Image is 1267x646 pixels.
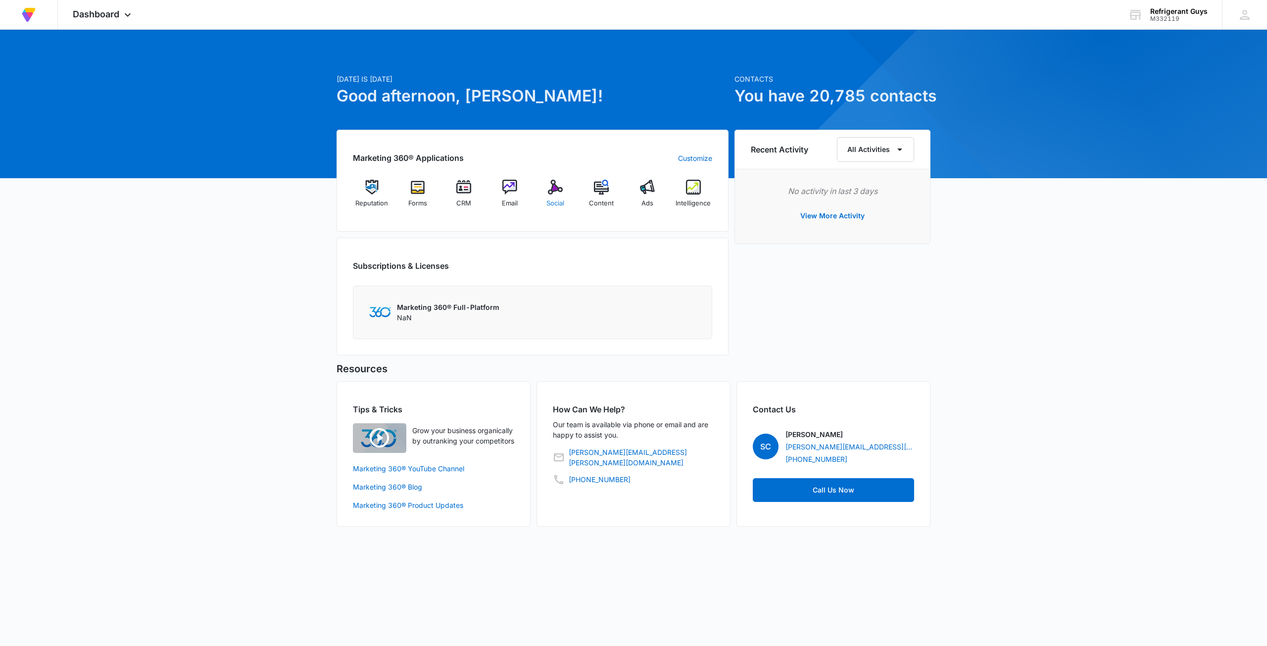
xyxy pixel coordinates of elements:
[353,180,391,215] a: Reputation
[837,137,914,162] button: All Activities
[676,199,711,208] span: Intelligence
[397,302,499,312] p: Marketing 360® Full-Platform
[369,307,391,317] img: Marketing 360 Logo
[785,429,843,440] p: [PERSON_NAME]
[734,74,930,84] p: Contacts
[553,419,714,440] p: Our team is available via phone or email and are happy to assist you.
[408,199,427,208] span: Forms
[753,434,779,459] span: SC
[502,199,518,208] span: Email
[355,199,388,208] span: Reputation
[546,199,564,208] span: Social
[399,180,437,215] a: Forms
[353,423,406,453] img: Quick Overview Video
[337,84,729,108] h1: Good afternoon, [PERSON_NAME]!
[353,260,449,272] h2: Subscriptions & Licenses
[785,442,914,452] a: [PERSON_NAME][EMAIL_ADDRESS][PERSON_NAME][DOMAIN_NAME]
[490,180,529,215] a: Email
[337,361,930,376] h5: Resources
[753,403,914,415] h2: Contact Us
[790,204,875,228] button: View More Activity
[734,84,930,108] h1: You have 20,785 contacts
[353,500,514,510] a: Marketing 360® Product Updates
[553,403,714,415] h2: How Can We Help?
[412,425,514,446] p: Grow your business organically by outranking your competitors
[353,403,514,415] h2: Tips & Tricks
[1150,15,1208,22] div: account id
[785,454,847,464] a: [PHONE_NUMBER]
[569,447,714,468] a: [PERSON_NAME][EMAIL_ADDRESS][PERSON_NAME][DOMAIN_NAME]
[1150,7,1208,15] div: account name
[456,199,471,208] span: CRM
[73,9,119,19] span: Dashboard
[337,74,729,84] p: [DATE] is [DATE]
[569,474,631,485] a: [PHONE_NUMBER]
[353,482,514,492] a: Marketing 360® Blog
[536,180,575,215] a: Social
[751,185,914,197] p: No activity in last 3 days
[753,478,914,502] a: Call Us Now
[20,6,38,24] img: Volusion
[751,144,808,155] h6: Recent Activity
[678,153,712,163] a: Customize
[674,180,712,215] a: Intelligence
[353,152,464,164] h2: Marketing 360® Applications
[445,180,483,215] a: CRM
[397,302,499,323] div: NaN
[353,463,514,474] a: Marketing 360® YouTube Channel
[589,199,614,208] span: Content
[583,180,621,215] a: Content
[629,180,667,215] a: Ads
[641,199,653,208] span: Ads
